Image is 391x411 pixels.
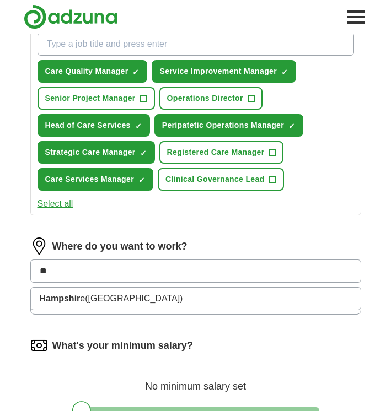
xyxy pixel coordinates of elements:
[38,168,153,191] button: Care Services Manager✓
[152,60,296,83] button: Service Improvement Manager✓
[158,168,284,191] button: Clinical Governance Lead
[138,176,145,185] span: ✓
[31,288,361,310] li: e
[40,294,81,303] strong: Hampshir
[167,93,243,104] span: Operations Director
[159,87,263,110] button: Operations Director
[38,33,354,56] input: Type a job title and press enter
[154,114,303,137] button: Peripatetic Operations Manager✓
[30,367,361,394] div: No minimum salary set
[45,93,136,104] span: Senior Project Manager
[132,68,139,77] span: ✓
[38,87,155,110] button: Senior Project Manager
[45,147,136,158] span: Strategic Care Manager
[45,66,128,77] span: Care Quality Manager
[281,68,288,77] span: ✓
[38,114,150,137] button: Head of Care Services✓
[38,60,148,83] button: Care Quality Manager✓
[159,141,284,164] button: Registered Care Manager
[30,337,48,354] img: salary.png
[30,237,48,255] img: location.png
[24,4,117,29] img: Adzuna logo
[165,174,265,185] span: Clinical Governance Lead
[52,338,193,353] label: What's your minimum salary?
[38,197,73,210] button: Select all
[85,294,183,303] span: ([GEOGRAPHIC_DATA])
[344,5,368,29] button: Toggle main navigation menu
[159,66,277,77] span: Service Improvement Manager
[288,122,295,131] span: ✓
[135,122,142,131] span: ✓
[167,147,265,158] span: Registered Care Manager
[52,239,188,254] label: Where do you want to work?
[45,120,131,131] span: Head of Care Services
[140,149,147,158] span: ✓
[45,174,134,185] span: Care Services Manager
[162,120,284,131] span: Peripatetic Operations Manager
[38,141,155,164] button: Strategic Care Manager✓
